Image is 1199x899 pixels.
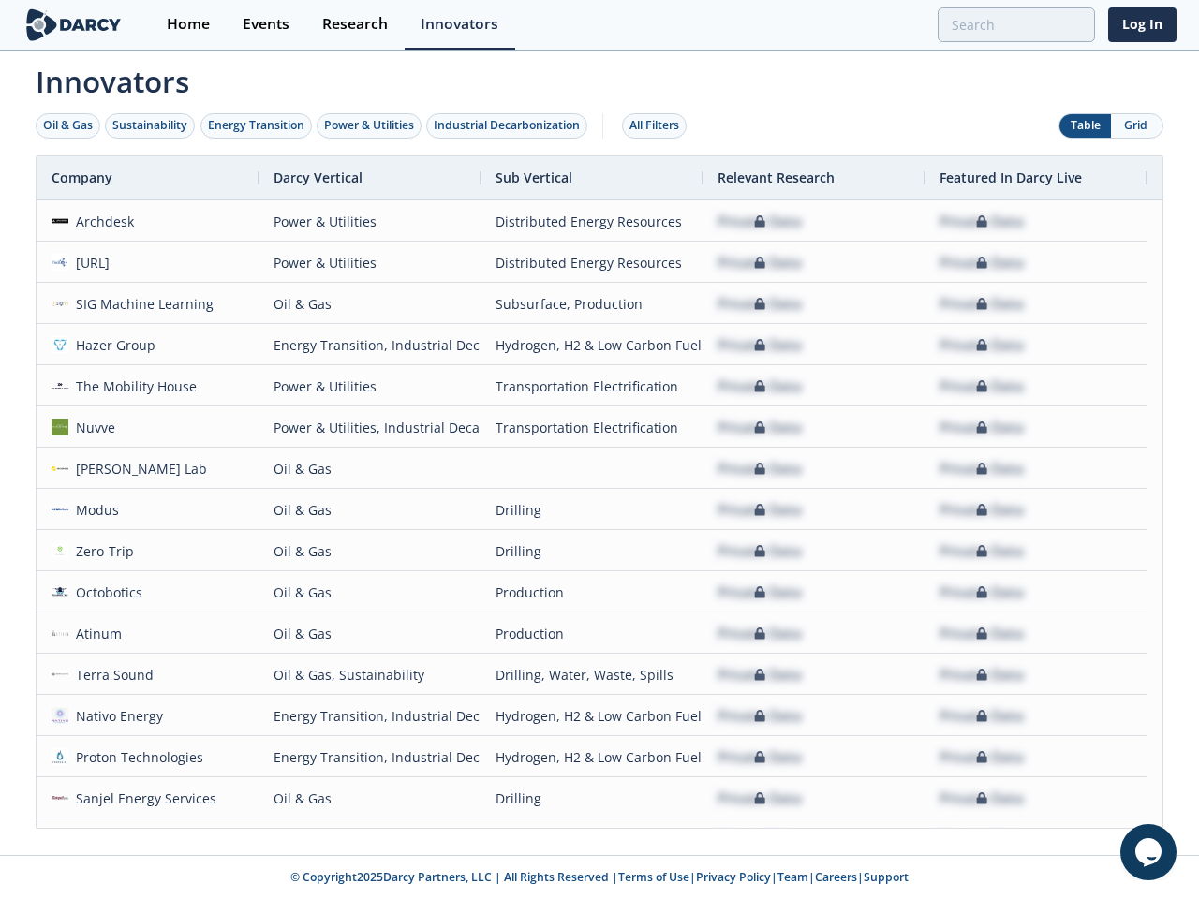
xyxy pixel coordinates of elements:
img: logo-wide.svg [22,8,125,41]
div: Subsurface, Production [496,284,688,324]
div: Private Data [718,819,802,860]
div: Nuvve [68,407,116,448]
img: ebe80549-b4d3-4f4f-86d6-e0c3c9b32110 [52,707,68,724]
div: Drilling [496,531,688,571]
button: Table [1059,114,1111,138]
div: Private Data [940,572,1024,612]
div: Private Data [940,531,1024,571]
div: Private Data [940,655,1024,695]
p: © Copyright 2025 Darcy Partners, LLC | All Rights Reserved | | | | | [26,869,1173,886]
div: Private Data [718,201,802,242]
div: Hydrogen, H2 & Low Carbon Fuels [496,325,688,365]
div: Drilling [496,490,688,530]
a: Support [864,869,909,885]
div: Terra Sound [68,655,155,695]
div: Private Data [940,778,1024,818]
a: Team [777,869,808,885]
div: Oil & Gas [274,490,466,530]
img: ab8e5e95-b9cc-4897-8b2e-8c2ff4c3180b [52,213,68,229]
div: Private Data [718,613,802,654]
div: Private Data [718,366,802,406]
div: Private Data [940,449,1024,489]
div: Private Data [940,737,1024,777]
img: 1947e124-eb77-42f3-86b6-0e38c15c803b [52,583,68,600]
div: Power & Utilities [324,117,414,134]
a: Privacy Policy [696,869,771,885]
div: [PERSON_NAME] Lab [68,449,208,489]
div: Transportation Electrification [496,366,688,406]
div: Oil & Gas [274,284,466,324]
div: Hazer Group [68,325,156,365]
div: Private Data [718,243,802,283]
img: f3daa296-edca-4246-95c9-a684112ce6f8 [52,460,68,477]
div: Power & Utilities [274,201,466,242]
div: Research [322,17,388,32]
a: Terms of Use [618,869,689,885]
div: Proton Technologies [68,737,204,777]
div: Home [167,17,210,32]
div: Sanjel Energy Services [68,778,217,818]
div: Sustainability, Power & Utilities [274,819,466,860]
div: SIG Machine Learning [68,284,215,324]
div: Modus [68,490,120,530]
div: Energy Transition, Industrial Decarbonization [274,696,466,736]
a: Log In [1108,7,1177,42]
div: Private Data [718,490,802,530]
div: Hydrogen, H2 & Low Carbon Fuels [496,737,688,777]
div: Energy Transition, Industrial Decarbonization [274,325,466,365]
div: Private Data [940,243,1024,283]
div: Private Data [940,325,1024,365]
div: Oil & Gas [274,613,466,654]
img: 1673644973152-TMH%E2%80%93Logo%E2%80%93Vertical_deep%E2%80%93blue.png [52,377,68,394]
div: Private Data [940,201,1024,242]
span: Innovators [22,52,1177,103]
div: All Filters [629,117,679,134]
div: Power & Utilities [274,243,466,283]
div: Oil & Gas [274,572,466,612]
input: Advanced Search [938,7,1095,42]
span: Featured In Darcy Live [940,169,1082,186]
div: Energy Transition, Industrial Decarbonization [274,737,466,777]
div: Oil & Gas [274,531,466,571]
img: 9c506397-1bad-4fbb-8e4d-67b931672769 [52,254,68,271]
div: Distributed Energy Resources [496,243,688,283]
button: Grid [1111,114,1162,138]
img: sanjel.com.png [52,789,68,806]
div: SM Instruments [68,819,177,860]
div: Archdesk [68,201,135,242]
div: Private Data [718,449,802,489]
div: Asset Management & Digitization, Methane Emissions [496,819,688,860]
div: Private Data [940,490,1024,530]
span: Relevant Research [718,169,835,186]
button: Oil & Gas [36,113,100,139]
div: Power & Utilities [274,366,466,406]
div: Private Data [718,778,802,818]
div: Innovators [421,17,498,32]
div: Private Data [940,407,1024,448]
div: Industrial Decarbonization [434,117,580,134]
div: Private Data [940,366,1024,406]
div: Private Data [940,613,1024,654]
img: a5afd840-feb6-4328-8c69-739a799e54d1 [52,501,68,518]
div: Sustainability [112,117,187,134]
div: Private Data [718,572,802,612]
img: 2e65efa3-6c94-415d-91a3-04c42e6548c1 [52,542,68,559]
iframe: chat widget [1120,824,1180,880]
div: Private Data [940,819,1024,860]
div: Oil & Gas [274,778,466,818]
img: 01eacff9-2590-424a-bbcc-4c5387c69fda [52,295,68,312]
div: The Mobility House [68,366,198,406]
div: Drilling [496,778,688,818]
span: Sub Vertical [496,169,572,186]
div: Distributed Energy Resources [496,201,688,242]
a: Careers [815,869,857,885]
div: Oil & Gas [274,449,466,489]
button: Industrial Decarbonization [426,113,587,139]
div: Private Data [718,407,802,448]
img: 9c95c6f0-4dc2-42bd-b77a-e8faea8af569 [52,748,68,765]
div: Octobotics [68,572,143,612]
div: Private Data [718,737,802,777]
div: Zero-Trip [68,531,135,571]
span: Darcy Vertical [274,169,363,186]
div: Atinum [68,613,123,654]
